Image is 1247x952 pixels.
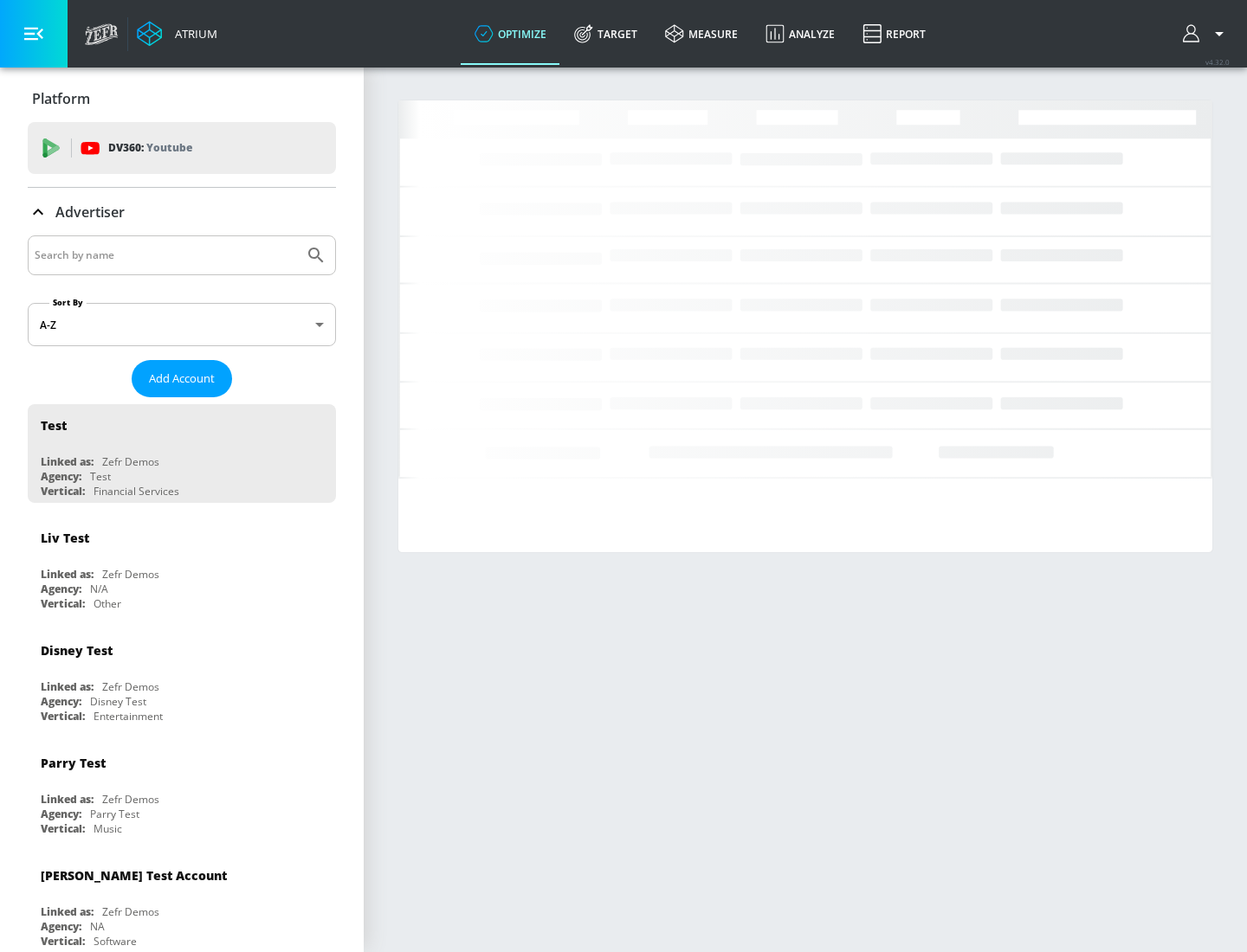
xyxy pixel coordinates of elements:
[132,360,232,397] button: Add Account
[28,303,336,346] div: A-Z
[41,596,85,611] div: Vertical:
[94,821,122,836] div: Music
[41,807,81,821] div: Agency:
[41,582,81,596] div: Agency:
[28,404,336,503] div: TestLinked as:Zefr DemosAgency:TestVertical:Financial Services
[28,517,336,615] div: Liv TestLinked as:Zefr DemosAgency:N/AVertical:Other
[94,596,121,611] div: Other
[28,629,336,728] div: Disney TestLinked as:Zefr DemosAgency:Disney TestVertical:Entertainment
[28,74,336,123] div: Platform
[651,3,752,65] a: measure
[41,454,94,469] div: Linked as:
[55,203,125,222] p: Advertiser
[146,138,192,157] p: Youtube
[41,694,81,709] div: Agency:
[41,919,81,934] div: Agency:
[102,454,159,469] div: Zefr Demos
[560,3,651,65] a: Target
[41,792,94,807] div: Linked as:
[102,567,159,582] div: Zefr Demos
[28,122,336,174] div: DV360: Youtube
[168,26,217,42] div: Atrium
[41,904,94,919] div: Linked as:
[94,934,137,949] div: Software
[41,934,85,949] div: Vertical:
[28,742,336,840] div: Parry TestLinked as:Zefr DemosAgency:Parry TestVertical:Music
[108,138,192,158] p: DV360:
[102,792,159,807] div: Zefr Demos
[90,919,105,934] div: NA
[49,297,87,308] label: Sort By
[41,642,113,659] div: Disney Test
[90,694,146,709] div: Disney Test
[41,484,85,499] div: Vertical:
[90,582,108,596] div: N/A
[32,89,90,108] p: Platform
[41,709,85,724] div: Vertical:
[849,3,940,65] a: Report
[137,21,217,47] a: Atrium
[94,484,179,499] div: Financial Services
[41,679,94,694] div: Linked as:
[1205,57,1230,67] span: v 4.32.0
[149,369,215,389] span: Add Account
[90,469,111,484] div: Test
[94,709,163,724] div: Entertainment
[90,807,139,821] div: Parry Test
[35,244,297,267] input: Search by name
[752,3,849,65] a: Analyze
[461,3,560,65] a: optimize
[41,567,94,582] div: Linked as:
[41,755,106,771] div: Parry Test
[41,867,227,884] div: [PERSON_NAME] Test Account
[28,188,336,236] div: Advertiser
[41,469,81,484] div: Agency:
[102,679,159,694] div: Zefr Demos
[41,530,89,546] div: Liv Test
[41,821,85,836] div: Vertical:
[102,904,159,919] div: Zefr Demos
[41,417,67,434] div: Test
